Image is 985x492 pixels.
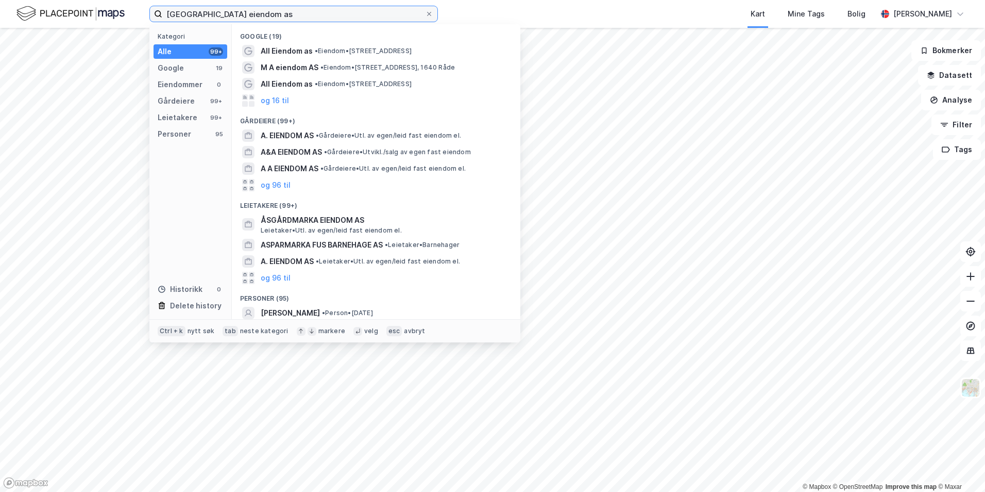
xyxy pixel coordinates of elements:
a: Improve this map [886,483,937,490]
a: OpenStreetMap [833,483,883,490]
iframe: Chat Widget [933,442,985,492]
button: Analyse [921,90,981,110]
span: ÅSGÅRDMARKA EIENDOM AS [261,214,508,226]
div: Personer [158,128,191,140]
div: tab [223,326,238,336]
span: Eiendom • [STREET_ADDRESS] [315,47,412,55]
div: 0 [215,80,223,89]
button: og 16 til [261,94,289,107]
div: avbryt [404,327,425,335]
button: og 96 til [261,179,291,191]
span: Leietaker • Utl. av egen/leid fast eiendom el. [316,257,460,266]
div: 19 [215,64,223,72]
span: • [315,80,318,88]
div: Leietakere [158,111,197,124]
div: 99+ [209,97,223,105]
div: 95 [215,130,223,138]
div: 99+ [209,47,223,56]
span: • [385,241,388,249]
span: • [315,47,318,55]
div: Delete history [170,300,222,312]
div: Personer (95) [232,286,520,305]
div: velg [364,327,378,335]
img: logo.f888ab2527a4732fd821a326f86c7f29.svg [16,5,125,23]
div: Bolig [847,8,865,20]
button: Filter [931,114,981,135]
span: • [316,257,319,265]
span: [PERSON_NAME] [261,307,320,319]
span: • [322,309,325,317]
span: • [324,148,327,156]
span: Gårdeiere • Utvikl./salg av egen fast eiendom [324,148,471,156]
div: Google [158,62,184,74]
button: Datasett [918,65,981,86]
button: Bokmerker [911,40,981,61]
span: All Eiendom as [261,45,313,57]
span: A A EIENDOM AS [261,162,318,175]
div: Historikk [158,283,202,296]
div: Gårdeiere [158,95,195,107]
a: Mapbox homepage [3,477,48,489]
span: ASPARMARKA FUS BARNEHAGE AS [261,239,383,251]
div: Kart [751,8,765,20]
span: Person • [DATE] [322,309,373,317]
div: Leietakere (99+) [232,193,520,212]
span: Gårdeiere • Utl. av egen/leid fast eiendom el. [316,132,461,140]
div: esc [386,326,402,336]
span: M A eiendom AS [261,61,318,74]
div: Mine Tags [788,8,825,20]
div: Alle [158,45,172,58]
span: A. EIENDOM AS [261,129,314,142]
span: A. EIENDOM AS [261,255,314,268]
span: • [320,165,324,172]
span: All Eiendom as [261,78,313,90]
span: Eiendom • [STREET_ADDRESS] [315,80,412,88]
div: 0 [215,285,223,293]
div: Kategori [158,32,227,40]
img: Z [961,378,980,398]
span: Leietaker • Barnehager [385,241,460,249]
span: Gårdeiere • Utl. av egen/leid fast eiendom el. [320,165,466,173]
div: [PERSON_NAME] [893,8,952,20]
button: Tags [933,139,981,160]
button: og 96 til [261,272,291,284]
div: neste kategori [240,327,288,335]
div: Gårdeiere (99+) [232,109,520,127]
div: 99+ [209,113,223,122]
div: markere [318,327,345,335]
span: • [320,63,324,71]
a: Mapbox [803,483,831,490]
span: Leietaker • Utl. av egen/leid fast eiendom el. [261,226,402,235]
span: A&A EIENDOM AS [261,146,322,158]
div: Eiendommer [158,78,202,91]
span: • [316,132,319,139]
div: Ctrl + k [158,326,185,336]
span: Eiendom • [STREET_ADDRESS], 1640 Råde [320,63,455,72]
div: Google (19) [232,24,520,43]
input: Søk på adresse, matrikkel, gårdeiere, leietakere eller personer [162,6,425,22]
div: nytt søk [188,327,215,335]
